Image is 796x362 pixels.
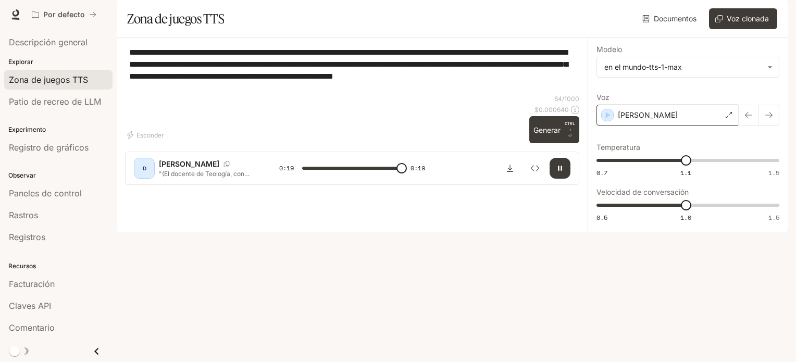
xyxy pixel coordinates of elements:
font: Temperatura [596,143,640,152]
font: "(El docente de Teología, con una expresión de profunda concentración y cierto agotamiento, recor... [159,170,254,285]
font: Modelo [596,45,622,54]
font: Zona de juegos TTS [127,11,224,27]
font: / [562,95,564,103]
font: D [143,165,146,171]
font: $ [534,106,539,114]
font: Generar [533,126,561,134]
a: Documentos [640,8,701,29]
font: 1000 [564,95,579,103]
font: 1.0 [680,213,691,222]
font: [PERSON_NAME] [618,110,678,119]
font: Por defecto [43,10,85,19]
button: Todos los espacios de trabajo [27,4,101,25]
div: en el mundo-tts-1-max [597,57,779,77]
font: 1.5 [768,168,779,177]
font: 0.7 [596,168,607,177]
font: 0:19 [279,164,294,172]
font: [PERSON_NAME] [159,159,219,168]
font: 0.5 [596,213,607,222]
font: Documentos [654,14,696,23]
font: Voz [596,93,610,102]
font: 1.5 [768,213,779,222]
font: 0:19 [411,164,425,172]
font: Voz clonada [727,14,769,23]
font: 1.1 [680,168,691,177]
button: Inspeccionar [525,158,545,179]
button: Voz clonada [709,8,777,29]
button: Descargar audio [500,158,520,179]
font: 64 [554,95,562,103]
font: Esconder [136,131,164,139]
button: Copiar ID de voz [219,161,234,167]
button: GenerarCTRL +⏎ [529,116,579,143]
font: ⏎ [568,133,572,138]
font: Velocidad de conversación [596,188,689,196]
button: Esconder [125,127,168,143]
font: en el mundo-tts-1-max [604,63,682,71]
font: 0.000640 [539,106,569,114]
font: CTRL + [565,121,575,132]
